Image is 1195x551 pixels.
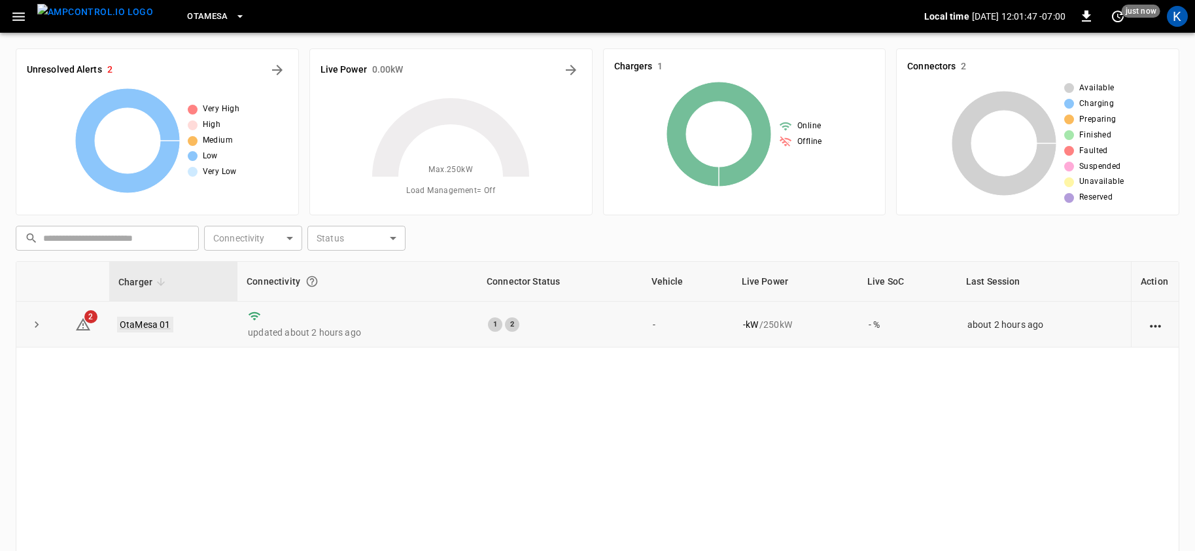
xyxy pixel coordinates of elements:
[957,302,1131,347] td: about 2 hours ago
[107,63,113,77] h6: 2
[797,120,821,133] span: Online
[428,164,473,177] span: Max. 250 kW
[1147,318,1164,331] div: action cell options
[1079,98,1114,111] span: Charging
[1079,82,1115,95] span: Available
[203,118,221,132] span: High
[1079,160,1121,173] span: Suspended
[27,63,102,77] h6: Unresolved Alerts
[182,4,251,29] button: OtaMesa
[118,274,169,290] span: Charger
[84,310,97,323] span: 2
[614,60,653,74] h6: Chargers
[907,60,956,74] h6: Connectors
[924,10,969,23] p: Local time
[743,318,758,331] p: - kW
[1079,191,1113,204] span: Reserved
[248,326,467,339] p: updated about 2 hours ago
[27,315,46,334] button: expand row
[642,302,733,347] td: -
[300,270,324,293] button: Connection between the charger and our software.
[203,150,218,163] span: Low
[858,262,957,302] th: Live SoC
[117,317,173,332] a: OtaMesa 01
[247,270,468,293] div: Connectivity
[203,103,240,116] span: Very High
[406,185,495,198] span: Load Management = Off
[1131,262,1179,302] th: Action
[203,166,237,179] span: Very Low
[1079,113,1117,126] span: Preparing
[1167,6,1188,27] div: profile-icon
[657,60,663,74] h6: 1
[972,10,1065,23] p: [DATE] 12:01:47 -07:00
[187,9,228,24] span: OtaMesa
[1079,145,1108,158] span: Faulted
[743,318,848,331] div: / 250 kW
[37,4,153,20] img: ampcontrol.io logo
[320,63,367,77] h6: Live Power
[477,262,642,302] th: Connector Status
[372,63,404,77] h6: 0.00 kW
[488,317,502,332] div: 1
[957,262,1131,302] th: Last Session
[267,60,288,80] button: All Alerts
[1107,6,1128,27] button: set refresh interval
[961,60,966,74] h6: 2
[505,317,519,332] div: 2
[1122,5,1160,18] span: just now
[203,134,233,147] span: Medium
[561,60,581,80] button: Energy Overview
[733,262,858,302] th: Live Power
[1079,129,1111,142] span: Finished
[75,318,91,329] a: 2
[797,135,822,149] span: Offline
[858,302,957,347] td: - %
[1079,175,1124,188] span: Unavailable
[642,262,733,302] th: Vehicle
